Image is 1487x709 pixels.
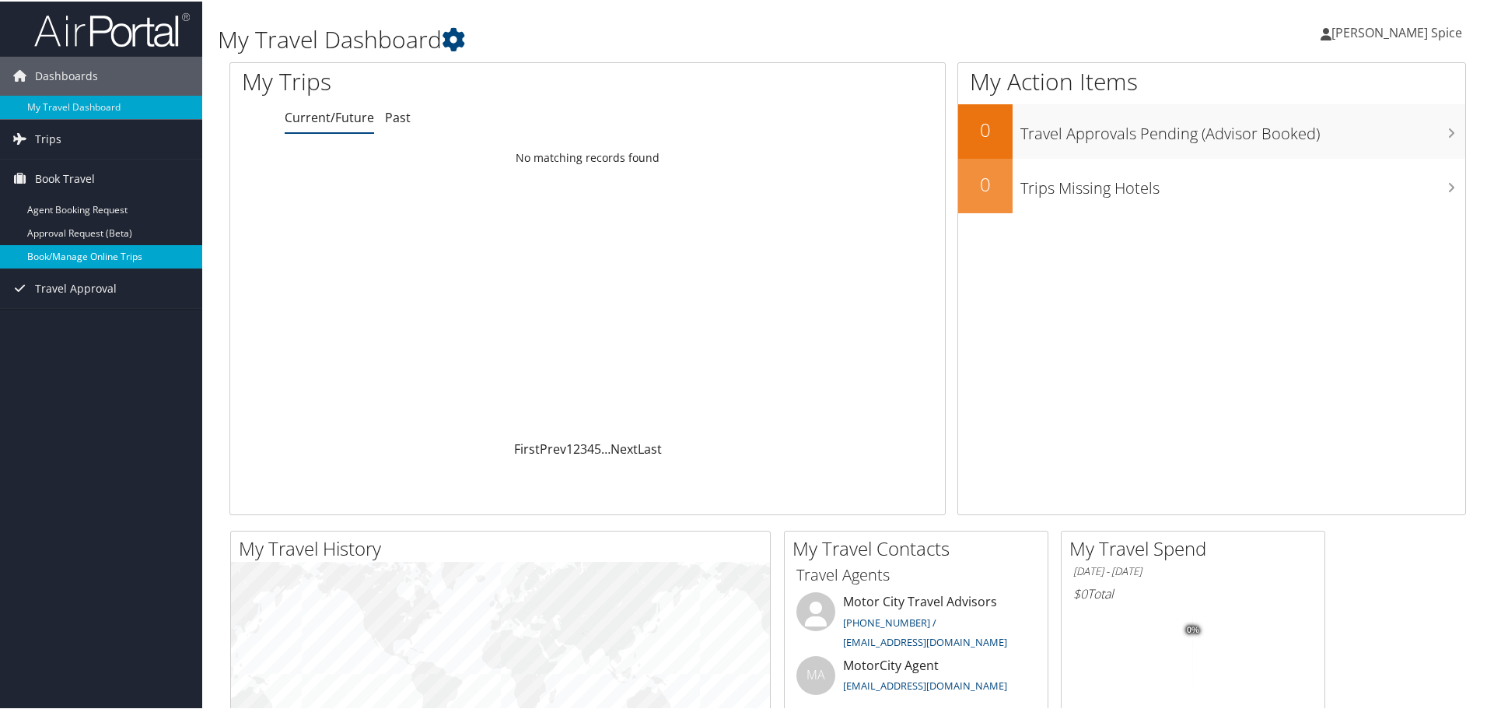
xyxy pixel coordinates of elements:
[34,10,190,47] img: airportal-logo.png
[638,439,662,456] a: Last
[1073,563,1313,577] h6: [DATE] - [DATE]
[514,439,540,456] a: First
[1020,168,1465,198] h3: Trips Missing Hotels
[796,655,835,693] div: MA
[789,591,1044,655] li: Motor City Travel Advisors
[843,677,1007,691] a: [EMAIL_ADDRESS][DOMAIN_NAME]
[1020,114,1465,143] h3: Travel Approvals Pending (Advisor Booked)
[573,439,580,456] a: 2
[796,563,1036,584] h3: Travel Agents
[285,107,374,125] a: Current/Future
[1073,584,1087,601] span: $0
[1073,584,1313,601] h6: Total
[218,22,1058,54] h1: My Travel Dashboard
[35,55,98,94] span: Dashboards
[611,439,638,456] a: Next
[35,118,61,157] span: Trips
[843,634,1007,648] a: [EMAIL_ADDRESS][DOMAIN_NAME]
[958,103,1465,157] a: 0Travel Approvals Pending (Advisor Booked)
[1331,23,1462,40] span: [PERSON_NAME] Spice
[1187,624,1199,634] tspan: 0%
[958,170,1013,196] h2: 0
[242,64,635,97] h1: My Trips
[958,115,1013,142] h2: 0
[958,157,1465,212] a: 0Trips Missing Hotels
[789,655,1044,705] li: MotorCity Agent
[601,439,611,456] span: …
[35,158,95,197] span: Book Travel
[230,142,945,170] td: No matching records found
[958,64,1465,97] h1: My Action Items
[792,534,1048,560] h2: My Travel Contacts
[580,439,587,456] a: 3
[35,268,117,307] span: Travel Approval
[1321,8,1478,54] a: [PERSON_NAME] Spice
[1069,534,1324,560] h2: My Travel Spend
[594,439,601,456] a: 5
[566,439,573,456] a: 1
[239,534,770,560] h2: My Travel History
[540,439,566,456] a: Prev
[587,439,594,456] a: 4
[843,614,936,628] a: [PHONE_NUMBER] /
[385,107,411,125] a: Past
